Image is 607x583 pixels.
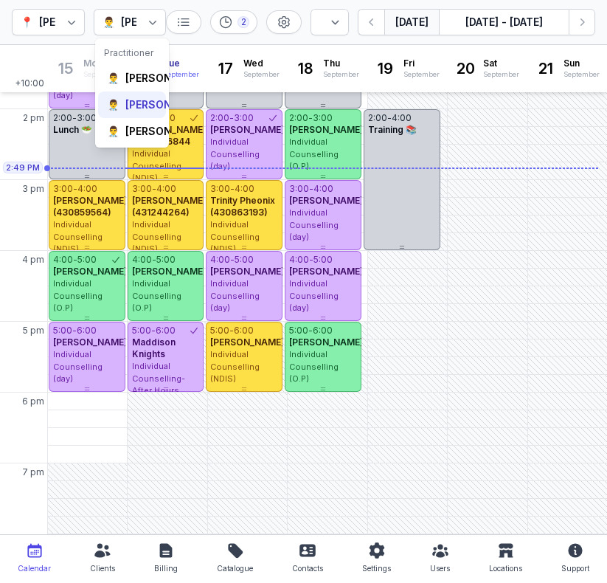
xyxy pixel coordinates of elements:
div: 2:00 [53,112,72,124]
span: Individual Counselling (O.P) [289,137,339,171]
span: Individual Counselling (day) [289,207,339,242]
div: Catalogue [217,559,253,577]
div: - [151,325,156,337]
div: 5:00 [77,254,97,266]
span: Maddison Knights [132,337,176,359]
div: 4:00 [392,112,412,124]
div: 3:00 [132,183,152,195]
div: 15 [54,57,77,80]
div: 👨‍⚕️ [107,71,119,86]
span: [PERSON_NAME] (430859564) [53,195,128,218]
div: [PERSON_NAME] [125,71,211,86]
span: Thu [323,58,359,69]
button: [DATE] - [DATE] [439,9,569,35]
div: 2 [237,16,249,28]
div: September [563,69,600,80]
div: 5:00 [156,254,176,266]
span: [PERSON_NAME] [132,266,207,277]
span: 2:49 PM [6,162,40,173]
div: 👨‍⚕️ [107,124,119,139]
div: 6:00 [77,325,97,337]
span: +10:00 [15,77,47,92]
div: - [73,254,77,266]
span: Individual Counselling (O.P) [289,349,339,384]
span: [PERSON_NAME] [53,266,128,277]
div: Support [561,559,589,577]
div: 6:00 [234,325,254,337]
div: Locations [489,559,522,577]
div: [PERSON_NAME] Counselling [39,13,190,31]
div: 👨‍⚕️ [103,13,115,31]
span: [PERSON_NAME] [53,337,128,348]
div: - [229,325,234,337]
span: Lunch 🥗 [53,124,92,135]
span: Individual Counselling- After Hours (after 5pm) [132,361,185,408]
div: - [230,254,235,266]
div: 19 [374,57,398,80]
span: Individual Counselling (day) [289,278,339,313]
div: 4:00 [77,183,97,195]
div: 5:00 [210,325,229,337]
div: September [243,69,280,80]
span: Trinity Pheonix (430863193) [210,195,275,218]
div: 3:00 [234,112,254,124]
span: [PERSON_NAME] [289,266,364,277]
div: 20 [454,57,477,80]
div: 4:00 [210,254,230,266]
div: 3:00 [53,183,73,195]
span: [PERSON_NAME] [210,266,285,277]
div: September [323,69,359,80]
div: [PERSON_NAME] [125,124,211,139]
div: 3:00 [289,183,309,195]
div: 5:00 [313,254,333,266]
span: Training 📚 [368,124,417,135]
span: Sun [563,58,600,69]
div: September [483,69,519,80]
span: Individual Counselling (day) [53,349,103,384]
span: Individual Counselling (NDIS) [210,349,260,384]
div: Clients [90,559,115,577]
div: September [163,69,199,80]
div: 4:00 [289,254,309,266]
div: - [72,112,77,124]
span: Tue [163,58,199,69]
div: 📍 [21,13,33,31]
span: Wed [243,58,280,69]
div: - [229,112,234,124]
div: 6:00 [156,325,176,337]
span: [PERSON_NAME] [210,337,285,348]
div: Billing [154,559,178,577]
div: - [230,183,235,195]
div: 3:00 [210,183,230,195]
div: - [72,325,77,337]
span: Sat [483,58,519,69]
div: September [83,69,119,80]
div: Settings [362,559,391,577]
span: [PERSON_NAME] (431244264) [132,195,207,218]
div: - [308,325,313,337]
span: Fri [403,58,440,69]
span: [PERSON_NAME] [289,124,364,135]
div: - [309,183,313,195]
div: 4:00 [313,183,333,195]
div: - [73,183,77,195]
span: Individual Counselling (NDIS) [210,219,260,254]
span: 6 pm [22,396,44,407]
div: September [403,69,440,80]
span: Individual Counselling (day) [210,137,260,171]
div: 21 [534,57,558,80]
span: 4 pm [22,254,44,266]
div: 5:00 [53,325,72,337]
div: - [152,183,156,195]
span: 5 pm [23,325,44,337]
span: Mon [83,58,119,69]
div: - [387,112,392,124]
div: 3:00 [77,112,97,124]
span: [PERSON_NAME] [210,124,285,135]
span: [PERSON_NAME] #430856844 [132,124,207,147]
div: 6:00 [313,325,333,337]
span: Individual Counselling (O.P) [53,278,103,313]
div: 2:00 [289,112,308,124]
button: [DATE] [384,9,439,35]
span: [PERSON_NAME] [289,337,364,348]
